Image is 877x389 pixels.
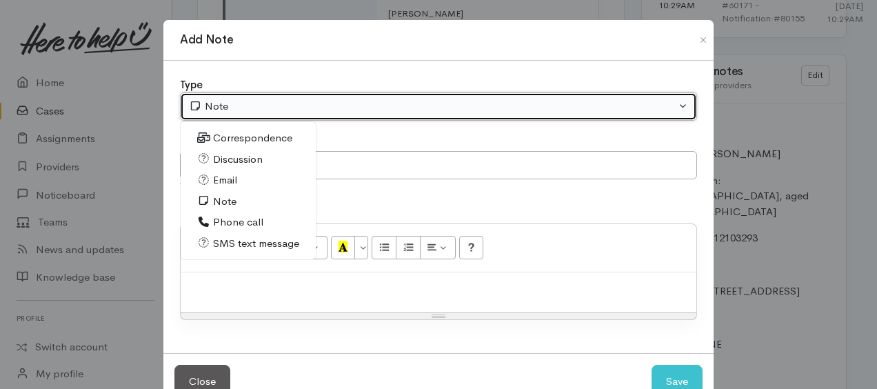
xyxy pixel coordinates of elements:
[213,194,236,210] span: Note
[331,236,356,259] button: Recent Color
[213,130,292,146] span: Correspondence
[692,32,714,48] button: Close
[420,236,456,259] button: Paragraph
[181,313,696,319] div: Resize
[180,31,233,49] h1: Add Note
[396,236,421,259] button: Ordered list (CTRL+SHIFT+NUM8)
[213,152,263,168] span: Discussion
[180,179,697,193] div: What's this note about?
[372,236,396,259] button: Unordered list (CTRL+SHIFT+NUM7)
[213,236,299,252] span: SMS text message
[189,99,676,114] div: Note
[213,215,263,230] span: Phone call
[213,172,237,188] span: Email
[459,236,484,259] button: Help
[354,236,368,259] button: More Color
[180,77,203,93] label: Type
[180,92,697,121] button: Note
